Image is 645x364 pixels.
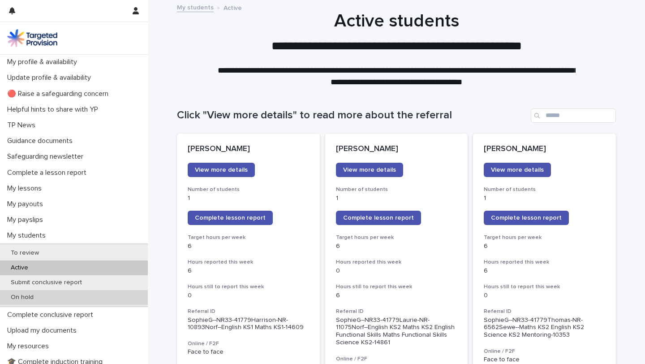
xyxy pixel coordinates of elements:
a: Complete lesson report [484,211,569,225]
p: [PERSON_NAME] [484,144,605,154]
p: Submit conclusive report [4,279,89,286]
p: On hold [4,294,41,301]
h3: Hours still to report this week [336,283,457,290]
p: 6 [188,267,309,275]
a: View more details [484,163,551,177]
span: View more details [195,167,248,173]
a: Complete lesson report [336,211,421,225]
h1: Click "View more details" to read more about the referral [177,109,527,122]
h3: Target hours per week [188,234,309,241]
p: 6 [188,243,309,250]
h1: Active students [177,10,616,32]
p: 1 [188,195,309,202]
p: Helpful hints to share with YP [4,105,105,114]
p: Guidance documents [4,137,80,145]
a: Complete lesson report [188,211,273,225]
p: To review [4,249,46,257]
span: Complete lesson report [343,215,414,221]
p: TP News [4,121,43,130]
span: View more details [491,167,544,173]
h3: Target hours per week [484,234,605,241]
p: 6 [484,243,605,250]
p: Safeguarding newsletter [4,152,90,161]
h3: Target hours per week [336,234,457,241]
h3: Hours still to report this week [484,283,605,290]
p: My resources [4,342,56,351]
a: View more details [188,163,255,177]
p: Active [224,2,242,12]
p: 6 [336,243,457,250]
span: Complete lesson report [491,215,562,221]
p: My profile & availability [4,58,84,66]
p: My students [4,231,53,240]
p: Complete a lesson report [4,169,94,177]
h3: Referral ID [188,308,309,315]
p: My payouts [4,200,50,208]
h3: Online / F2F [188,340,309,347]
h3: Online / F2F [484,348,605,355]
p: My payslips [4,216,50,224]
p: [PERSON_NAME] [336,144,457,154]
h3: Number of students [336,186,457,193]
p: 0 [188,292,309,299]
h3: Hours still to report this week [188,283,309,290]
h3: Referral ID [484,308,605,315]
h3: Referral ID [336,308,457,315]
input: Search [531,108,616,123]
p: 6 [484,267,605,275]
img: M5nRWzHhSzIhMunXDL62 [7,29,57,47]
p: Active [4,264,35,272]
h3: Hours reported this week [484,259,605,266]
span: View more details [343,167,396,173]
p: 1 [336,195,457,202]
p: 1 [484,195,605,202]
h3: Hours reported this week [336,259,457,266]
p: 6 [336,292,457,299]
p: Face to face [484,356,605,364]
h3: Number of students [484,186,605,193]
h3: Hours reported this week [188,259,309,266]
p: 🔴 Raise a safeguarding concern [4,90,116,98]
p: Complete conclusive report [4,311,100,319]
p: 0 [336,267,457,275]
p: Face to face [188,348,309,356]
h3: Online / F2F [336,355,457,363]
p: [PERSON_NAME] [188,144,309,154]
span: Complete lesson report [195,215,266,221]
p: Update profile & availability [4,74,98,82]
p: SophieG--NR33-41779Harrison-NR-10893Norf--English KS1 Maths KS1-14609 [188,316,309,332]
a: My students [177,2,214,12]
a: View more details [336,163,403,177]
p: SophieG--NR33-41779Thomas-NR-6562Sewe--Maths KS2 English KS2 Science KS2 Mentoring-10353 [484,316,605,339]
h3: Number of students [188,186,309,193]
p: 0 [484,292,605,299]
p: Upload my documents [4,326,84,335]
p: My lessons [4,184,49,193]
p: SophieG--NR33-41779Laurie-NR-11075Norf--English KS2 Maths KS2 English Functional Skills Maths Fun... [336,316,457,347]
